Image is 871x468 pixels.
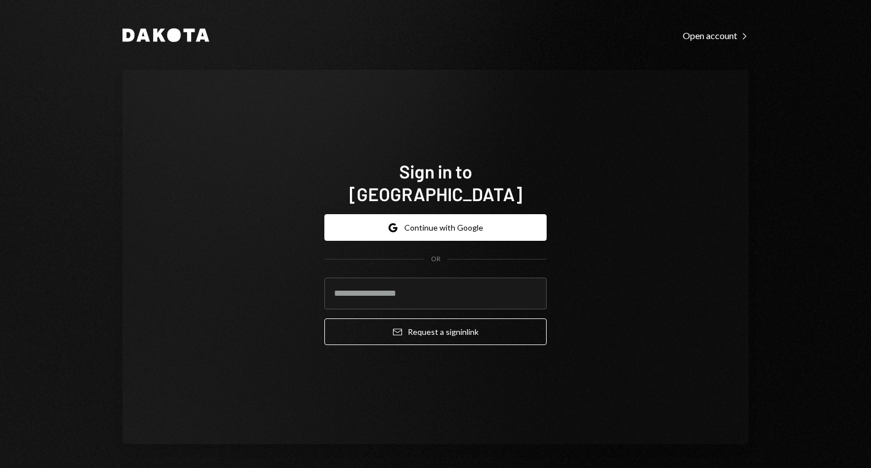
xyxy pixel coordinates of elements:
button: Request a signinlink [324,318,547,345]
h1: Sign in to [GEOGRAPHIC_DATA] [324,160,547,205]
div: Open account [683,30,749,41]
button: Continue with Google [324,214,547,241]
div: OR [431,254,441,264]
a: Open account [683,29,749,41]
